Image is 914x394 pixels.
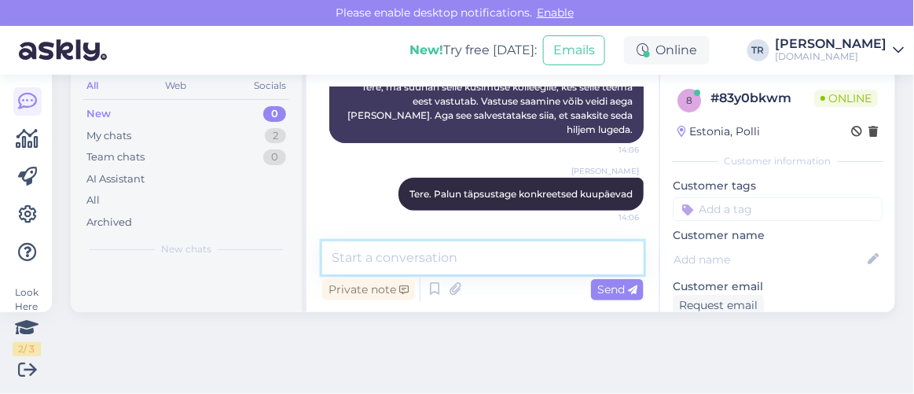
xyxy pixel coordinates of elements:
div: [DOMAIN_NAME] [776,50,887,63]
div: My chats [86,128,131,144]
div: Request email [673,295,764,316]
div: Team chats [86,149,145,165]
div: Archived [86,215,132,230]
button: Emails [543,35,605,65]
div: Tere, ma suunan selle küsimuse kolleegile, kes selle teema eest vastutab. Vastuse saamine võib ve... [329,74,644,143]
b: New! [409,42,443,57]
p: Customer tags [673,178,883,194]
span: Enable [532,6,578,20]
p: Customer email [673,278,883,295]
span: 14:06 [580,144,639,156]
div: Customer information [673,154,883,168]
input: Add a tag [673,197,883,221]
div: 2 [265,128,286,144]
div: Web [163,75,190,96]
div: 0 [263,149,286,165]
div: Look Here [13,285,41,356]
div: TR [747,39,769,61]
span: 8 [686,94,692,106]
span: Online [814,90,878,107]
div: Private note [322,279,415,300]
div: Estonia, Polli [677,123,760,140]
span: Send [597,282,637,296]
div: 0 [263,106,286,122]
span: Tere. Palun täpsustage konkreetsed kuupäevad [409,188,633,200]
div: All [83,75,101,96]
span: New chats [161,242,211,256]
div: New [86,106,111,122]
div: All [86,193,100,208]
div: # 83y0bkwm [710,89,814,108]
input: Add name [674,251,864,268]
div: Try free [DATE]: [409,41,537,60]
div: 2 / 3 [13,342,41,356]
div: Socials [251,75,289,96]
p: Customer name [673,227,883,244]
span: [PERSON_NAME] [571,165,639,177]
a: [PERSON_NAME][DOMAIN_NAME] [776,38,905,63]
div: Online [624,36,710,64]
div: [PERSON_NAME] [776,38,887,50]
span: 14:06 [580,212,639,223]
div: AI Assistant [86,171,145,187]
